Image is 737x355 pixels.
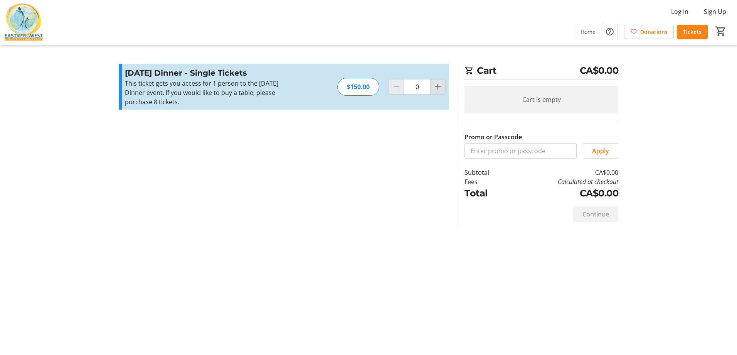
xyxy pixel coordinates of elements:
input: Enter promo or passcode [464,143,577,159]
button: Cart [714,24,728,38]
div: This ticket gets you access for 1 person to the [DATE] Dinner event. If you would like to buy a t... [125,79,293,106]
div: Cart is empty [464,86,618,113]
span: CA$0.00 [580,64,619,78]
td: Total [464,186,509,200]
span: Donations [640,28,668,36]
span: Home [581,28,596,36]
span: Log In [671,7,688,16]
img: East Meets West Children's Foundation's Logo [5,3,43,42]
td: CA$0.00 [509,168,618,177]
button: Help [602,24,618,39]
button: Increment by one [431,79,445,94]
a: Home [574,25,602,39]
input: Diwali Dinner - Single Tickets Quantity [404,79,431,95]
button: Apply [583,143,618,159]
td: Calculated at checkout [509,177,618,186]
span: Tickets [683,28,702,36]
span: Sign Up [704,7,726,16]
div: $150.00 [337,78,379,96]
button: Log In [665,5,695,18]
h3: [DATE] Dinner - Single Tickets [125,67,293,79]
a: Tickets [677,25,708,39]
td: Subtotal [464,168,509,177]
button: Sign Up [698,5,732,18]
label: Promo or Passcode [464,132,522,142]
span: Apply [592,146,609,156]
td: Fees [464,177,509,186]
td: CA$0.00 [509,186,618,200]
h2: Cart [464,64,618,79]
a: Donations [624,25,674,39]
